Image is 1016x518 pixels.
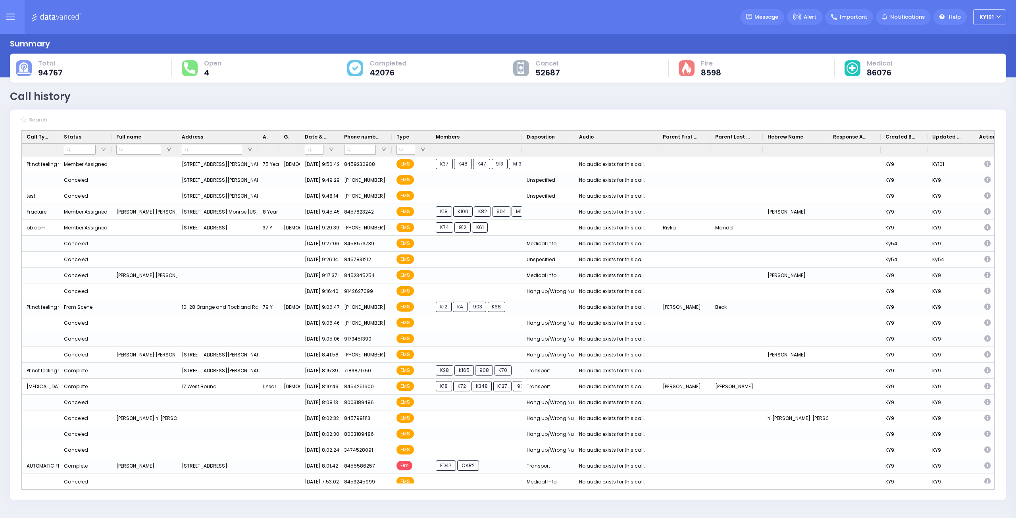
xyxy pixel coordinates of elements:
span: Audio [579,133,594,141]
div: KY9 [927,299,974,315]
div: [DATE] 8:15:39 PM [300,363,339,379]
div: No audio exists for this call. [579,159,645,169]
div: Ky54 [881,252,927,268]
span: Address [182,133,203,141]
span: K18 [436,381,452,391]
span: Alert [804,13,816,21]
span: 8457831212 [344,256,371,263]
div: 75 Year [258,156,279,172]
div: Hang up/Wrong Number [522,410,574,426]
div: KY9 [927,458,974,474]
span: EMS [396,223,414,232]
div: Hang up/Wrong Number [522,331,574,347]
span: 9173451390 [344,335,371,342]
div: KY9 [881,426,927,442]
span: Hebrew Name [768,133,803,141]
span: Updated By Dispatcher [932,133,963,141]
div: No audio exists for this call. [579,302,645,312]
div: Canceled [64,191,88,201]
div: No audio exists for this call. [579,207,645,217]
span: Notifications [890,13,925,21]
span: EMS [396,270,414,280]
div: No audio exists for this call. [579,397,645,408]
div: Hang up/Wrong Number [522,283,574,299]
span: 7183871750 [344,367,371,374]
div: [PERSON_NAME] [112,458,177,474]
div: Complete [64,381,88,392]
span: Open [204,60,221,67]
span: [PHONE_NUMBER] [344,224,385,231]
div: Ky54 [881,236,927,252]
div: Canceled [64,397,88,408]
div: [MEDICAL_DATA] [22,379,59,395]
span: Fire [701,60,721,67]
input: Search [27,112,146,127]
div: Transport [522,363,574,379]
img: cause-cover.svg [349,62,361,74]
div: 10-28 Orange and Rockland Rd, [GEOGRAPHIC_DATA] [US_STATE] [177,299,258,315]
button: KY101 [973,9,1006,25]
span: KY101 [979,13,994,21]
span: [PHONE_NUMBER] [344,193,385,199]
div: No audio exists for this call. [579,239,645,249]
div: [STREET_ADDRESS][PERSON_NAME] [177,347,258,363]
span: 9142627099 [344,288,373,295]
span: 8003189486 [344,431,374,437]
div: KY9 [881,188,927,204]
img: other-cause.svg [518,62,525,74]
div: KY9 [927,379,974,395]
div: [DATE] 9:06:46 PM [300,315,339,331]
span: Completed [369,60,406,67]
div: KY9 [927,363,974,379]
div: Beck [710,299,763,315]
button: Open Filter Menu [328,146,335,153]
div: No audio exists for this call. [579,254,645,265]
div: No audio exists for this call. [579,191,645,201]
div: KY9 [927,315,974,331]
img: total-cause.svg [17,62,31,74]
div: [PERSON_NAME] [658,299,710,315]
span: K165 [454,365,474,376]
div: KY9 [927,204,974,220]
div: [PERSON_NAME] [PERSON_NAME] [112,204,177,220]
span: 8459230908 [344,161,375,168]
div: [DATE] 9:45:45 PM [300,204,339,220]
img: Logo [31,12,84,22]
span: Response Agent [833,133,870,141]
span: Type [396,133,409,141]
div: [STREET_ADDRESS] [177,220,258,236]
div: From Scene [64,302,92,312]
span: 8457823242 [344,208,374,215]
div: [STREET_ADDRESS][PERSON_NAME][US_STATE] [177,188,258,204]
span: 906 [513,381,531,391]
div: Canceled [64,429,88,439]
div: KY9 [881,363,927,379]
div: [DATE] 9:16:40 PM [300,283,339,299]
div: [DATE] 8:41:58 PM [300,347,339,363]
div: KY9 [927,220,974,236]
div: Canceled [64,334,88,344]
div: KY9 [881,299,927,315]
button: Open Filter Menu [381,146,387,153]
div: [DATE] 9:49:29 PM [300,172,339,188]
div: [PERSON_NAME] [PERSON_NAME] [112,268,177,283]
div: Pt not feeling well [22,156,59,172]
div: [DATE] 8:01:42 PM [300,458,339,474]
img: fire-cause.svg [682,62,691,75]
div: No audio exists for this call. [579,429,645,439]
div: Transport [522,458,574,474]
div: AUTOMATIC FIRE ALARM [22,458,59,474]
div: Canceled [64,239,88,249]
span: EMS [396,413,414,423]
div: [PERSON_NAME] [763,347,828,363]
div: [DATE] 9:05:06 PM [300,331,339,347]
span: K127 [493,381,512,391]
div: Transport [522,379,574,395]
div: KY9 [927,410,974,426]
div: 8 Year [258,204,279,220]
span: [PHONE_NUMBER] [344,351,385,358]
span: K18 [436,206,452,217]
span: Created By Dispatcher [885,133,916,141]
span: K28 [436,365,453,376]
div: Canceled [64,286,88,297]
